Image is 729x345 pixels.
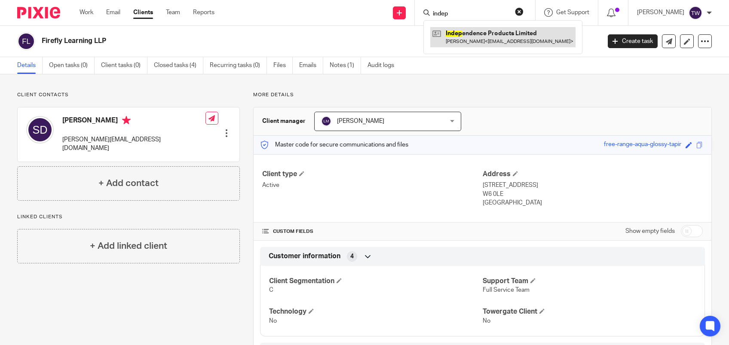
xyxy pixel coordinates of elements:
[273,57,293,74] a: Files
[269,252,340,261] span: Customer information
[330,57,361,74] a: Notes (1)
[253,92,712,98] p: More details
[80,8,93,17] a: Work
[166,8,180,17] a: Team
[269,307,482,316] h4: Technology
[193,8,214,17] a: Reports
[17,214,240,220] p: Linked clients
[262,181,482,189] p: Active
[483,170,703,179] h4: Address
[625,227,675,235] label: Show empty fields
[62,135,205,153] p: [PERSON_NAME][EMAIL_ADDRESS][DOMAIN_NAME]
[269,318,277,324] span: No
[122,116,131,125] i: Primary
[483,277,696,286] h4: Support Team
[49,57,95,74] a: Open tasks (0)
[608,34,658,48] a: Create task
[17,32,35,50] img: svg%3E
[262,228,482,235] h4: CUSTOM FIELDS
[689,6,702,20] img: svg%3E
[483,287,530,293] span: Full Service Team
[262,170,482,179] h4: Client type
[350,252,354,261] span: 4
[299,57,323,74] a: Emails
[556,9,589,15] span: Get Support
[269,277,482,286] h4: Client Segmentation
[17,7,60,18] img: Pixie
[101,57,147,74] a: Client tasks (0)
[483,318,490,324] span: No
[26,116,54,143] img: svg%3E
[515,7,524,16] button: Clear
[17,92,240,98] p: Client contacts
[483,181,703,189] p: [STREET_ADDRESS]
[62,116,205,127] h4: [PERSON_NAME]
[98,177,159,190] h4: + Add contact
[17,57,43,74] a: Details
[106,8,120,17] a: Email
[210,57,267,74] a: Recurring tasks (0)
[154,57,203,74] a: Closed tasks (4)
[90,239,167,253] h4: + Add linked client
[337,118,384,124] span: [PERSON_NAME]
[269,287,273,293] span: C
[604,140,681,150] div: free-range-aqua-glossy-tapir
[262,117,306,125] h3: Client manager
[42,37,484,46] h2: Firefly Learning LLP
[483,307,696,316] h4: Towergate Client
[483,190,703,198] p: W6 0LE
[321,116,331,126] img: svg%3E
[432,10,509,18] input: Search
[260,140,408,149] p: Master code for secure communications and files
[133,8,153,17] a: Clients
[368,57,401,74] a: Audit logs
[637,8,684,17] p: [PERSON_NAME]
[483,198,703,207] p: [GEOGRAPHIC_DATA]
